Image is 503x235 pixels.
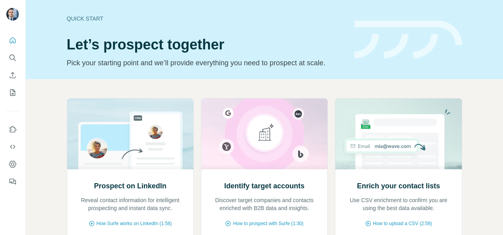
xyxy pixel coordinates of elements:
[373,220,432,227] span: How to upload a CSV (2:59)
[354,21,462,59] img: banner
[233,220,303,227] span: How to prospect with Surfe (1:30)
[357,180,440,191] h2: Enrich your contact lists
[335,99,462,169] img: Enrich your contact lists
[6,122,19,136] button: Use Surfe on LinkedIn
[6,33,19,47] button: Quick start
[201,99,328,169] img: Identify target accounts
[6,157,19,171] button: Dashboard
[67,37,345,53] h1: Let’s prospect together
[67,57,345,68] p: Pick your starting point and we’ll provide everything you need to prospect at scale.
[94,180,166,191] h2: Prospect on LinkedIn
[67,15,345,23] div: Quick start
[6,68,19,82] button: Enrich CSV
[6,140,19,154] button: Use Surfe API
[6,174,19,189] button: Feedback
[96,220,172,227] span: How Surfe works on LinkedIn (1:58)
[6,51,19,65] button: Search
[6,85,19,100] button: My lists
[209,196,320,212] p: Discover target companies and contacts enriched with B2B data and insights.
[67,99,194,169] img: Prospect on LinkedIn
[75,196,185,212] p: Reveal contact information for intelligent prospecting and instant data sync.
[6,8,19,21] img: Avatar
[224,180,304,191] h2: Identify target accounts
[343,196,454,212] p: Use CSV enrichment to confirm you are using the best data available.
